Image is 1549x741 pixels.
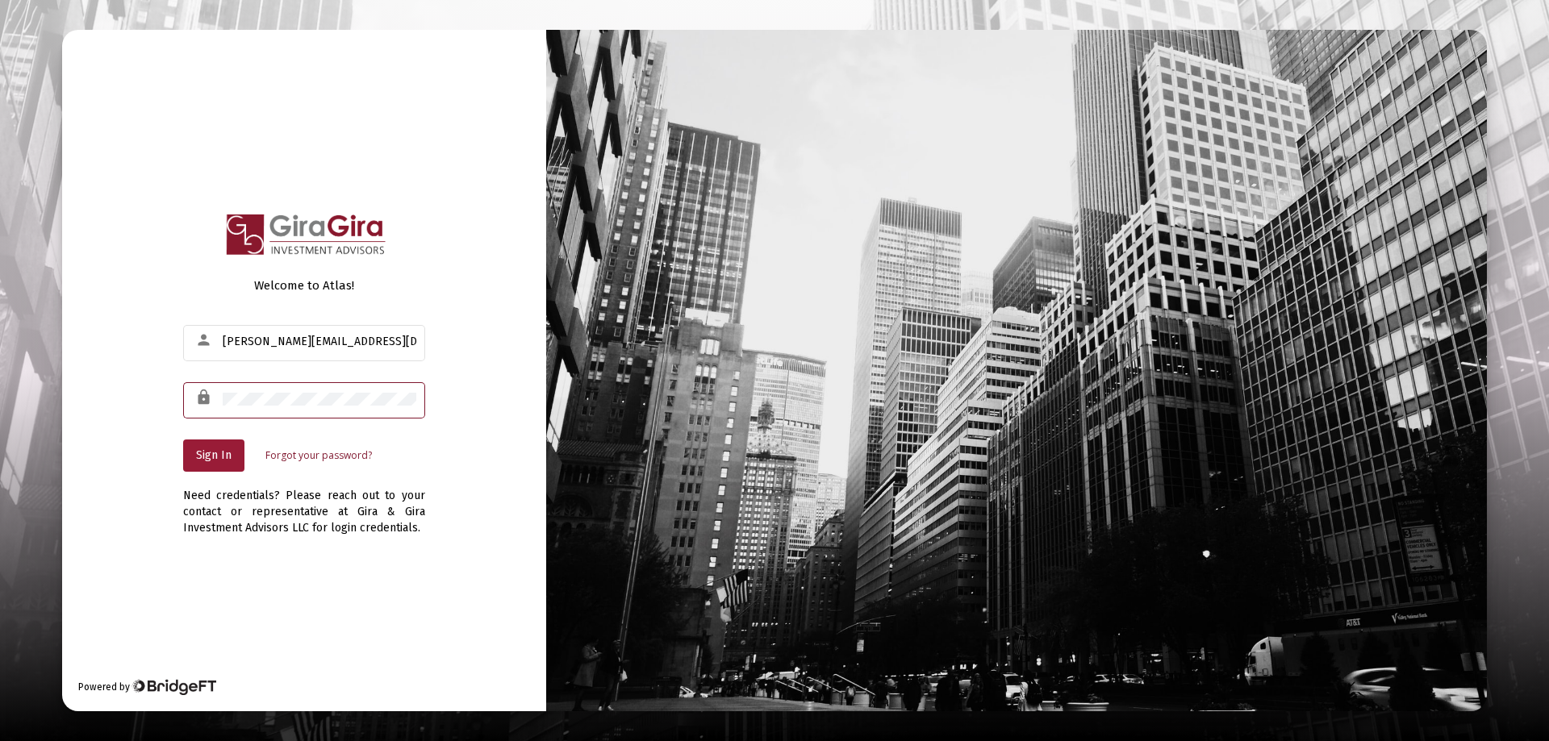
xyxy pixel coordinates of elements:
a: Forgot your password? [265,448,372,464]
img: Bridge Financial Technology Logo [132,679,216,695]
div: Need credentials? Please reach out to your contact or representative at Gira & Gira Investment Ad... [183,472,425,536]
input: Email or Username [223,335,416,348]
button: Sign In [183,439,244,472]
span: Sign In [196,448,232,462]
mat-icon: person [195,331,215,350]
div: Welcome to Atlas! [183,277,425,293]
img: Logo [215,205,394,265]
mat-icon: lock [195,388,215,407]
div: Powered by [78,679,216,695]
